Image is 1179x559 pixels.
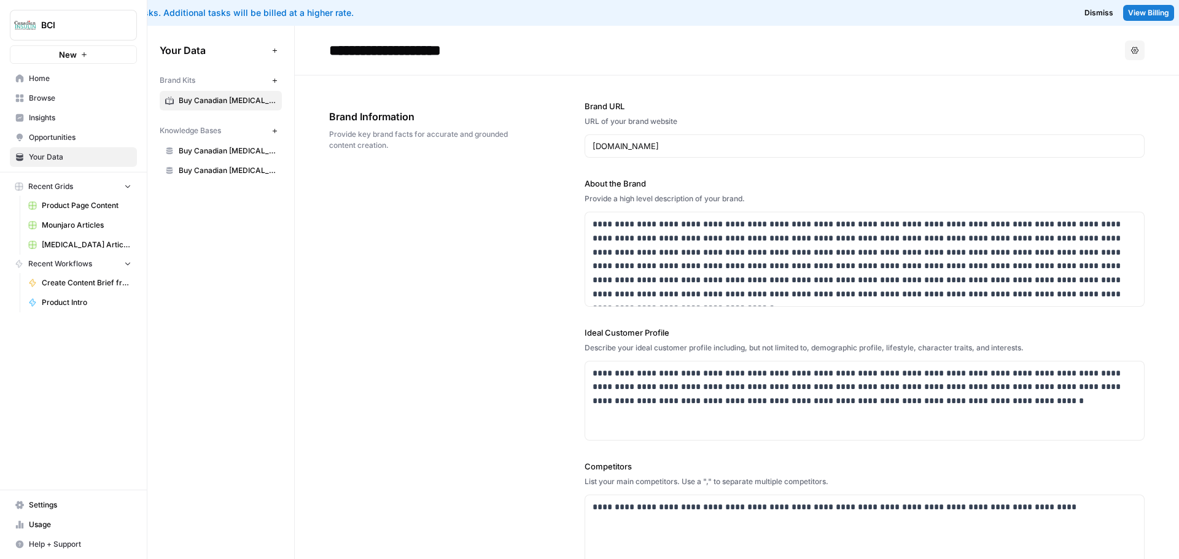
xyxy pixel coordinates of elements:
[29,73,131,84] span: Home
[10,147,137,167] a: Your Data
[160,125,221,136] span: Knowledge Bases
[585,460,1145,472] label: Competitors
[1080,5,1118,21] button: Dismiss
[585,177,1145,190] label: About the Brand
[179,165,276,176] span: Buy Canadian [MEDICAL_DATA]: Product Pages
[41,19,115,31] span: BCI
[29,519,131,530] span: Usage
[23,273,137,293] a: Create Content Brief from Keyword - Mounjaro
[10,69,137,88] a: Home
[29,132,131,143] span: Opportunities
[29,499,131,511] span: Settings
[10,255,137,273] button: Recent Workflows
[1084,7,1113,18] span: Dismiss
[28,181,73,192] span: Recent Grids
[585,100,1145,112] label: Brand URL
[593,140,1137,152] input: www.sundaysoccer.com
[14,14,36,36] img: BCI Logo
[10,108,137,128] a: Insights
[29,112,131,123] span: Insights
[23,235,137,255] a: [MEDICAL_DATA] Articles
[585,476,1145,487] div: List your main competitors. Use a "," to separate multiple competitors.
[42,277,131,288] span: Create Content Brief from Keyword - Mounjaro
[1123,5,1174,21] a: View Billing
[585,342,1145,353] div: Describe your ideal customer profile including, but not limited to, demographic profile, lifestyl...
[10,128,137,147] a: Opportunities
[10,10,137,40] button: Workspace: BCI
[23,215,137,235] a: Mounjaro Articles
[179,145,276,156] span: Buy Canadian [MEDICAL_DATA] Blog
[42,297,131,308] span: Product Intro
[42,239,131,250] span: [MEDICAL_DATA] Articles
[329,109,516,124] span: Brand Information
[42,200,131,211] span: Product Page Content
[29,152,131,163] span: Your Data
[10,7,714,19] div: You've used your included tasks. Additional tasks will be billed at a higher rate.
[10,495,137,515] a: Settings
[23,196,137,215] a: Product Page Content
[29,539,131,550] span: Help + Support
[160,75,195,86] span: Brand Kits
[585,116,1145,127] div: URL of your brand website
[10,177,137,196] button: Recent Grids
[160,161,282,180] a: Buy Canadian [MEDICAL_DATA]: Product Pages
[585,326,1145,339] label: Ideal Customer Profile
[179,95,276,106] span: Buy Canadian [MEDICAL_DATA]
[329,129,516,151] span: Provide key brand facts for accurate and grounded content creation.
[10,515,137,534] a: Usage
[585,193,1145,204] div: Provide a high level description of your brand.
[23,293,137,312] a: Product Intro
[160,91,282,110] a: Buy Canadian [MEDICAL_DATA]
[28,258,92,269] span: Recent Workflows
[10,88,137,108] a: Browse
[10,534,137,554] button: Help + Support
[10,45,137,64] button: New
[1128,7,1169,18] span: View Billing
[59,48,77,61] span: New
[160,43,267,58] span: Your Data
[42,220,131,231] span: Mounjaro Articles
[160,141,282,161] a: Buy Canadian [MEDICAL_DATA] Blog
[29,93,131,104] span: Browse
